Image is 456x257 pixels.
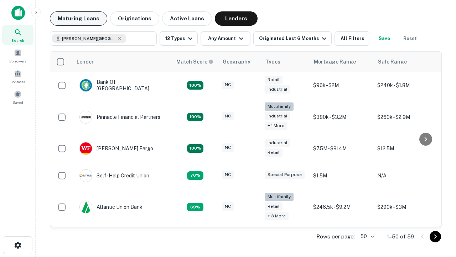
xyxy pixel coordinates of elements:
th: Types [261,52,310,72]
div: Industrial [265,139,290,147]
img: picture [80,79,92,91]
h6: Match Score [176,58,212,66]
div: NC [222,171,234,179]
a: Contacts [2,67,33,86]
div: 50 [358,231,375,242]
div: Capitalize uses an advanced AI algorithm to match your search with the best lender. The match sco... [176,58,213,66]
div: Bank Of [GEOGRAPHIC_DATA] [79,79,165,92]
button: Save your search to get updates of matches that match your search criteria. [373,31,396,46]
img: capitalize-icon.png [11,6,25,20]
th: Capitalize uses an advanced AI algorithm to match your search with the best lender. The match sco... [172,52,218,72]
td: $246.5k - $9.2M [310,189,374,225]
div: + 3 more [265,212,289,220]
span: Borrowers [9,58,26,64]
div: + 1 more [265,122,287,130]
div: Retail [265,202,283,211]
a: Saved [2,87,33,107]
div: Retail [265,148,283,157]
a: Search [2,25,33,45]
button: Lenders [215,11,258,26]
td: $7.5M - $914M [310,135,374,162]
img: picture [80,111,92,123]
div: [PERSON_NAME] Fargo [79,142,153,155]
div: NC [222,81,234,89]
div: Industrial [265,85,290,94]
button: Reset [399,31,421,46]
div: Matching Properties: 15, hasApolloMatch: undefined [187,81,203,90]
div: Pinnacle Financial Partners [79,111,160,124]
th: Lender [72,52,172,72]
div: Geography [223,57,250,66]
td: N/A [374,162,438,189]
button: Originated Last 6 Months [253,31,332,46]
button: Go to next page [430,231,441,242]
div: NC [222,202,234,211]
th: Sale Range [374,52,438,72]
button: Active Loans [162,11,212,26]
img: picture [80,170,92,182]
span: Saved [13,100,23,105]
button: All Filters [335,31,370,46]
td: $380k - $3.2M [310,99,374,135]
button: 12 Types [160,31,198,46]
span: Search [11,37,24,43]
button: Originations [110,11,159,26]
div: Lender [77,57,94,66]
th: Mortgage Range [310,52,374,72]
div: Industrial [265,112,290,120]
img: picture [80,201,92,213]
span: [PERSON_NAME][GEOGRAPHIC_DATA], [GEOGRAPHIC_DATA] [62,35,115,42]
div: Types [265,57,280,66]
div: Multifamily [265,102,294,111]
span: Contacts [11,79,25,85]
div: Matching Properties: 15, hasApolloMatch: undefined [187,144,203,153]
td: $96k - $2M [310,72,374,99]
div: NC [222,143,234,152]
div: Matching Properties: 26, hasApolloMatch: undefined [187,113,203,121]
div: Retail [265,76,283,84]
iframe: Chat Widget [420,200,456,234]
p: Rows per page: [316,232,355,241]
div: Multifamily [265,193,294,201]
a: Borrowers [2,46,33,65]
td: $260k - $2.9M [374,99,438,135]
button: Any Amount [201,31,250,46]
div: Originated Last 6 Months [259,34,328,43]
th: Geography [218,52,261,72]
div: Sale Range [378,57,407,66]
td: $1.5M [310,162,374,189]
p: 1–50 of 59 [387,232,414,241]
div: Matching Properties: 10, hasApolloMatch: undefined [187,203,203,211]
img: picture [80,142,92,155]
td: $12.5M [374,135,438,162]
div: Special Purpose [265,171,305,179]
button: Maturing Loans [50,11,107,26]
div: Matching Properties: 11, hasApolloMatch: undefined [187,171,203,180]
td: $290k - $3M [374,189,438,225]
td: $240k - $1.8M [374,72,438,99]
div: NC [222,112,234,120]
div: Atlantic Union Bank [79,201,142,213]
div: Mortgage Range [314,57,356,66]
div: Self-help Credit Union [79,169,149,182]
